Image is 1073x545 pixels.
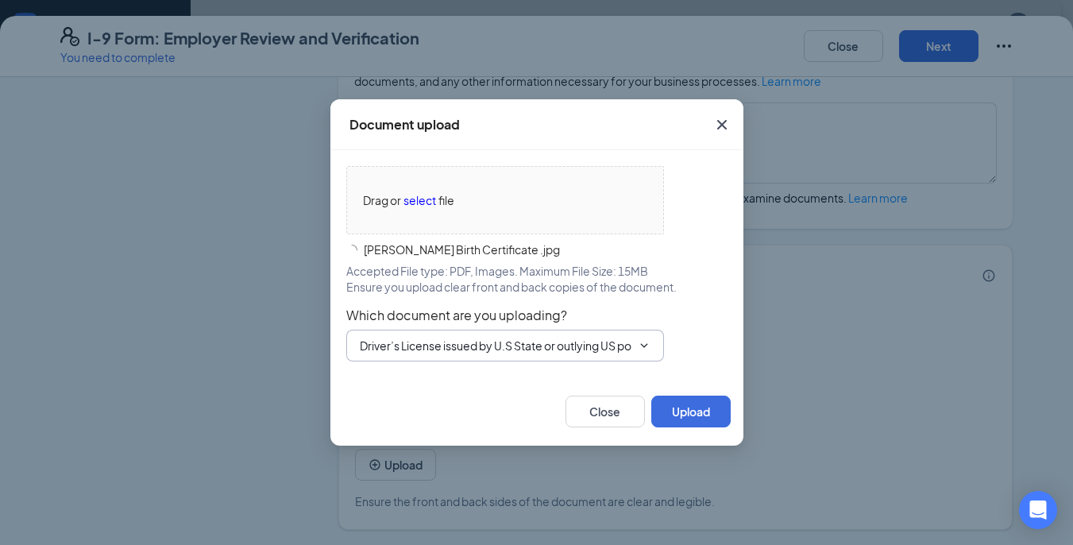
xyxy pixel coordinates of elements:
div: Document upload [349,116,460,133]
span: select [403,191,436,209]
span: Ensure you upload clear front and back copies of the document. [346,279,677,295]
div: Open Intercom Messenger [1019,491,1057,529]
span: file [438,191,454,209]
span: Drag or [363,191,401,209]
input: Select document type [360,337,631,354]
span: Which document are you uploading? [346,307,728,323]
button: Close [565,396,645,427]
span: Tatum Birth Certificate .jpg [357,241,645,258]
button: Close [701,99,743,150]
button: Upload [651,396,731,427]
span: Accepted File type: PDF, Images. Maximum File Size: 15MB [346,263,648,279]
svg: ChevronDown [638,339,650,352]
svg: Cross [712,115,731,134]
span: Drag orselectfile [347,167,663,234]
